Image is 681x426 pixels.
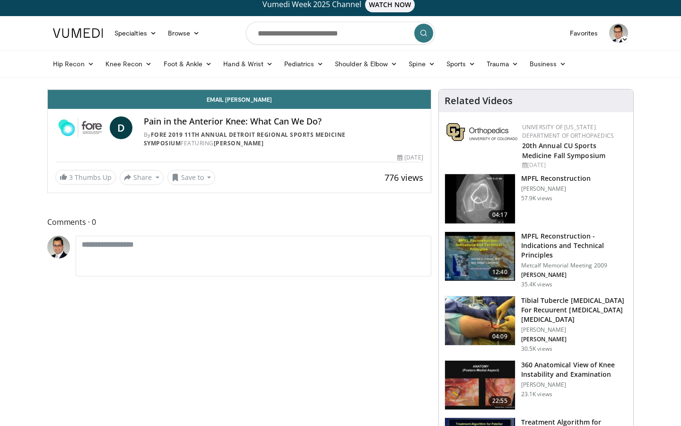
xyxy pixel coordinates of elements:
[47,216,431,228] span: Comments 0
[521,326,628,334] p: [PERSON_NAME]
[403,54,440,73] a: Spine
[445,296,628,353] a: 04:09 Tibial Tubercle [MEDICAL_DATA] For Recuurent [MEDICAL_DATA] [MEDICAL_DATA] [PERSON_NAME] [P...
[445,174,515,223] img: 38434_0000_3.png.150x105_q85_crop-smart_upscale.jpg
[445,231,628,288] a: 12:40 MPFL Reconstruction - Indications and Technical Principles Metcalf Memorial Meeting 2009 [P...
[445,95,513,106] h4: Related Videos
[384,172,423,183] span: 776 views
[489,267,511,277] span: 12:40
[167,170,216,185] button: Save to
[521,381,628,389] p: [PERSON_NAME]
[524,54,572,73] a: Business
[609,24,628,43] img: Avatar
[521,296,628,324] h3: Tibial Tubercle [MEDICAL_DATA] For Recuurent [MEDICAL_DATA] [MEDICAL_DATA]
[120,170,164,185] button: Share
[144,131,346,147] a: FORE 2019 11th Annual Detroit Regional Sports Medicine Symposium
[109,24,162,43] a: Specialties
[47,236,70,258] img: Avatar
[481,54,524,73] a: Trauma
[521,281,552,288] p: 35.4K views
[521,336,628,343] p: [PERSON_NAME]
[522,141,605,160] a: 20th Annual CU Sports Medicine Fall Symposium
[279,54,329,73] a: Pediatrics
[521,360,628,379] h3: 360 Anatomical View of Knee Instability and Examination
[218,54,279,73] a: Hand & Wrist
[521,390,552,398] p: 23.1K views
[329,54,403,73] a: Shoulder & Elbow
[158,54,218,73] a: Foot & Ankle
[441,54,481,73] a: Sports
[144,116,423,127] h4: Pain in the Anterior Knee: What Can We Do?
[521,185,591,193] p: [PERSON_NAME]
[55,170,116,185] a: 3 Thumbs Up
[214,139,264,147] a: [PERSON_NAME]
[445,361,515,410] img: 533d6d4f-9d9f-40bd-bb73-b810ec663725.150x105_q85_crop-smart_upscale.jpg
[48,89,431,90] video-js: Video Player
[445,360,628,410] a: 22:55 360 Anatomical View of Knee Instability and Examination [PERSON_NAME] 23.1K views
[69,173,73,182] span: 3
[445,296,515,346] img: O0cEsGv5RdudyPNn5hMDoxOjB1O5lLKx_1.150x105_q85_crop-smart_upscale.jpg
[246,22,435,44] input: Search topics, interventions
[489,332,511,341] span: 04:09
[521,262,628,269] p: Metcalf Memorial Meeting 2009
[521,271,628,279] p: [PERSON_NAME]
[522,123,614,140] a: University of [US_STATE] Department of Orthopaedics
[110,116,132,139] a: D
[53,28,103,38] img: VuMedi Logo
[521,174,591,183] h3: MPFL Reconstruction
[521,195,552,202] p: 57.9K views
[100,54,158,73] a: Knee Recon
[445,174,628,224] a: 04:17 MPFL Reconstruction [PERSON_NAME] 57.9K views
[489,210,511,220] span: 04:17
[521,231,628,260] h3: MPFL Reconstruction - Indications and Technical Principles
[522,161,626,169] div: [DATE]
[144,131,423,148] div: By FEATURING
[397,153,423,162] div: [DATE]
[47,54,100,73] a: Hip Recon
[521,345,552,353] p: 30.5K views
[564,24,603,43] a: Favorites
[162,24,206,43] a: Browse
[489,396,511,406] span: 22:55
[446,123,517,141] img: 355603a8-37da-49b6-856f-e00d7e9307d3.png.150x105_q85_autocrop_double_scale_upscale_version-0.2.png
[55,116,106,139] img: FORE 2019 11th Annual Detroit Regional Sports Medicine Symposium
[445,232,515,281] img: 642458_3.png.150x105_q85_crop-smart_upscale.jpg
[48,90,431,109] a: Email [PERSON_NAME]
